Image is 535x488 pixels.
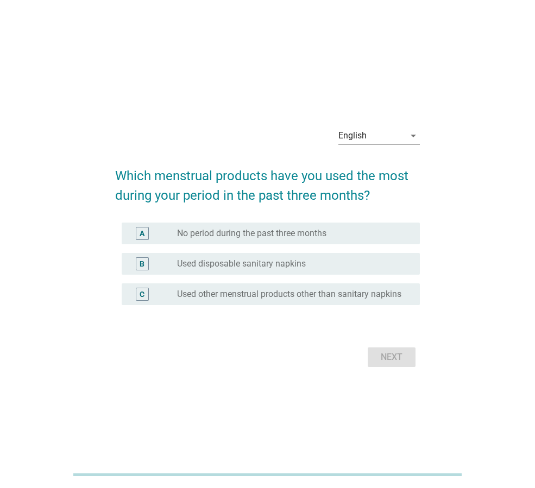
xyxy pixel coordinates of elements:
label: Used disposable sanitary napkins [177,258,306,269]
div: A [140,227,144,239]
label: Used other menstrual products other than sanitary napkins [177,289,401,300]
h2: Which menstrual products have you used the most during your period in the past three months? [115,155,420,205]
div: B [140,258,144,269]
div: English [338,131,367,141]
div: C [140,288,144,300]
i: arrow_drop_down [407,129,420,142]
label: No period during the past three months [177,228,326,239]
